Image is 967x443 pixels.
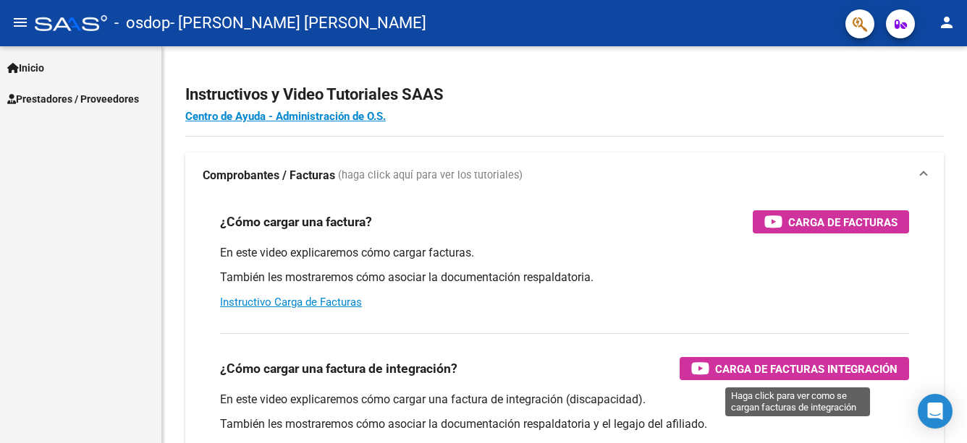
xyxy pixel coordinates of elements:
strong: Comprobantes / Facturas [203,168,335,184]
div: Open Intercom Messenger [918,394,953,429]
h3: ¿Cómo cargar una factura? [220,212,372,232]
span: (haga click aquí para ver los tutoriales) [338,168,523,184]
button: Carga de Facturas Integración [680,357,909,380]
span: Inicio [7,60,44,76]
p: En este video explicaremos cómo cargar facturas. [220,245,909,261]
a: Centro de Ayuda - Administración de O.S. [185,110,386,123]
mat-expansion-panel-header: Comprobantes / Facturas (haga click aquí para ver los tutoriales) [185,152,944,199]
span: - osdop [114,7,170,39]
span: - [PERSON_NAME] [PERSON_NAME] [170,7,426,39]
h2: Instructivos y Video Tutoriales SAAS [185,81,944,108]
p: También les mostraremos cómo asociar la documentación respaldatoria y el legajo del afiliado. [220,416,909,432]
button: Carga de Facturas [753,210,909,233]
mat-icon: menu [12,14,29,31]
span: Carga de Facturas [788,213,898,231]
p: También les mostraremos cómo asociar la documentación respaldatoria. [220,270,909,285]
p: En este video explicaremos cómo cargar una factura de integración (discapacidad). [220,392,909,408]
h3: ¿Cómo cargar una factura de integración? [220,358,457,379]
span: Prestadores / Proveedores [7,91,139,107]
span: Carga de Facturas Integración [715,360,898,378]
a: Instructivo Carga de Facturas [220,296,362,309]
mat-icon: person [938,14,955,31]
